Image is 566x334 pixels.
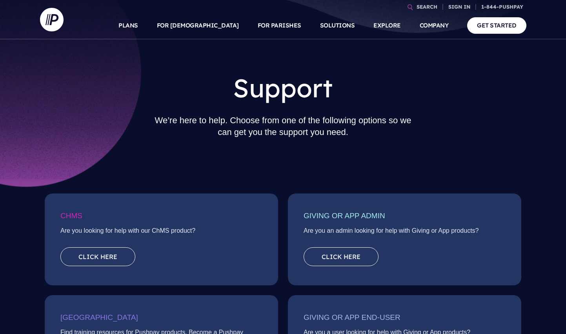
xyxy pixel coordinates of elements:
h1: Support [147,68,419,108]
h3: Giving or App Admin [304,209,506,226]
p: Are you looking for help with our ChMS product? [60,226,262,240]
h2: We’re here to help. Choose from one of the following options so we can get you the support you need. [147,108,419,144]
a: Click here [60,247,135,266]
h3: ChMS [60,209,262,226]
a: FOR [DEMOGRAPHIC_DATA] [157,12,239,39]
h3: Giving or App End-User [304,311,506,327]
a: PLANS [118,12,138,39]
span: [GEOGRAPHIC_DATA] [60,313,138,321]
a: SOLUTIONS [320,12,355,39]
a: Click here [304,247,379,266]
p: Are you an admin looking for help with Giving or App products? [304,226,506,240]
a: EXPLORE [373,12,401,39]
a: GET STARTED [467,17,526,33]
a: FOR PARISHES [258,12,301,39]
a: COMPANY [420,12,449,39]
